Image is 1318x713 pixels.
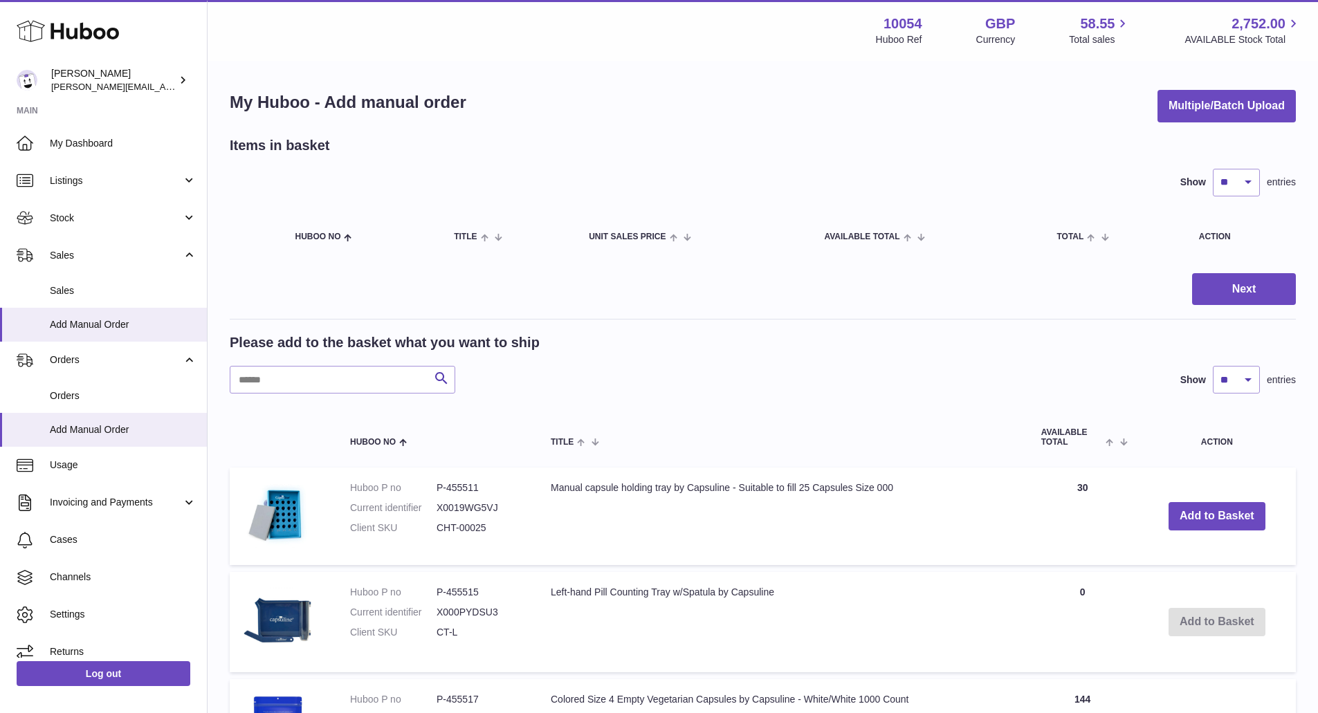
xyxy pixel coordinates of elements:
dd: P-455515 [437,586,523,599]
span: Huboo no [350,438,396,447]
span: Usage [50,459,196,472]
span: Sales [50,249,182,262]
strong: 10054 [884,15,922,33]
span: Total sales [1069,33,1131,46]
a: 2,752.00 AVAILABLE Stock Total [1184,15,1301,46]
span: Stock [50,212,182,225]
span: entries [1267,176,1296,189]
label: Show [1180,373,1206,387]
dt: Huboo P no [350,586,437,599]
img: luz@capsuline.com [17,70,37,91]
span: Unit Sales Price [589,232,666,241]
span: 2,752.00 [1232,15,1285,33]
dt: Current identifier [350,501,437,515]
dt: Huboo P no [350,693,437,706]
span: Invoicing and Payments [50,496,182,509]
dt: Current identifier [350,606,437,619]
img: Manual capsule holding tray by Capsuline - Suitable to fill 25 Capsules Size 000 [244,481,313,548]
dd: X0019WG5VJ [437,501,523,515]
h2: Items in basket [230,136,330,155]
img: Left-hand Pill Counting Tray w/Spatula by Capsuline [244,586,313,655]
button: Next [1192,273,1296,306]
span: Channels [50,571,196,584]
dt: Huboo P no [350,481,437,494]
div: Huboo Ref [876,33,922,46]
div: [PERSON_NAME] [51,67,176,93]
span: Cases [50,533,196,546]
span: Orders [50,353,182,367]
span: AVAILABLE Total [824,232,899,241]
span: [PERSON_NAME][EMAIL_ADDRESS][DOMAIN_NAME] [51,81,277,92]
span: Sales [50,284,196,297]
button: Multiple/Batch Upload [1157,90,1296,122]
span: entries [1267,373,1296,387]
dd: CT-L [437,626,523,639]
a: 58.55 Total sales [1069,15,1131,46]
span: 58.55 [1080,15,1115,33]
h2: Please add to the basket what you want to ship [230,333,540,352]
button: Add to Basket [1169,502,1265,530]
label: Show [1180,176,1206,189]
span: Total [1056,232,1083,241]
span: My Dashboard [50,137,196,150]
span: Title [454,232,477,241]
td: Left-hand Pill Counting Tray w/Spatula by Capsuline [537,572,1027,672]
td: 30 [1027,467,1138,566]
dd: P-455511 [437,481,523,494]
div: Currency [976,33,1016,46]
dd: P-455517 [437,693,523,706]
span: Add Manual Order [50,423,196,436]
td: 0 [1027,572,1138,672]
span: Title [551,438,574,447]
dd: X000PYDSU3 [437,606,523,619]
dt: Client SKU [350,626,437,639]
dt: Client SKU [350,521,437,535]
th: Action [1138,414,1296,460]
span: AVAILABLE Total [1041,428,1103,446]
a: Log out [17,661,190,686]
dd: CHT-00025 [437,521,523,535]
strong: GBP [985,15,1015,33]
span: Orders [50,389,196,402]
span: Settings [50,608,196,621]
span: Huboo no [295,232,340,241]
h1: My Huboo - Add manual order [230,91,466,113]
div: Action [1199,232,1282,241]
span: Listings [50,174,182,187]
span: Returns [50,645,196,658]
span: Add Manual Order [50,318,196,331]
td: Manual capsule holding tray by Capsuline - Suitable to fill 25 Capsules Size 000 [537,467,1027,566]
span: AVAILABLE Stock Total [1184,33,1301,46]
